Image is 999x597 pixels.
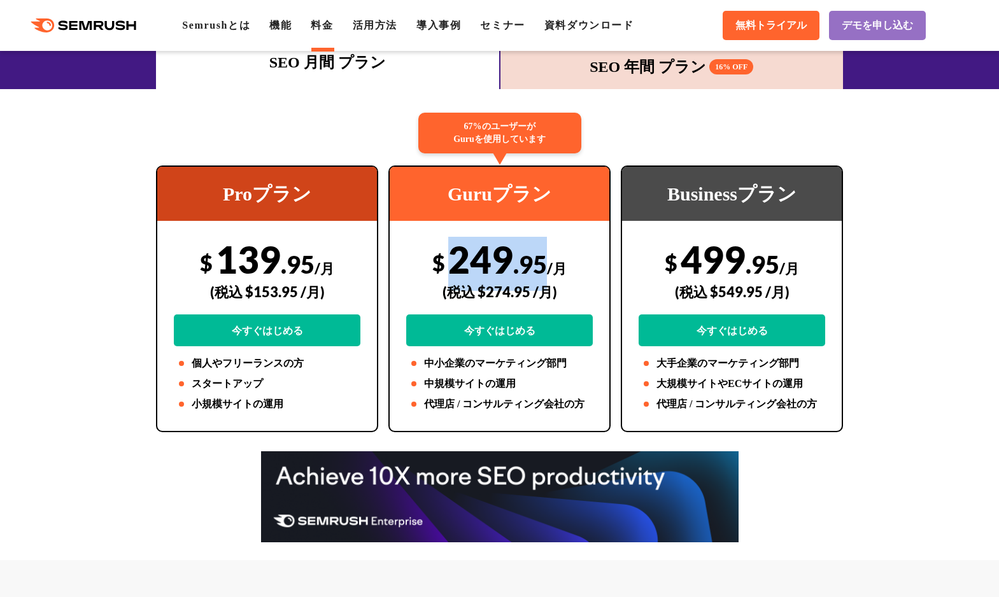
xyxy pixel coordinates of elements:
div: (税込 $153.95 /月) [174,269,360,314]
div: SEO 年間 プラン [507,55,837,78]
a: 導入事例 [416,20,461,31]
a: Semrushとは [182,20,250,31]
span: $ [665,249,677,276]
div: 139 [174,237,360,346]
a: 今すぐはじめる [174,314,360,346]
li: 中規模サイトの運用 [406,376,593,391]
span: 無料トライアル [735,19,807,32]
li: スタートアップ [174,376,360,391]
span: .95 [281,249,315,279]
div: SEO 月間 プラン [162,51,493,74]
li: 代理店 / コンサルティング会社の方 [406,397,593,412]
span: /月 [547,260,567,277]
span: $ [200,249,213,276]
a: 活用方法 [353,20,397,31]
span: デモを申し込む [842,19,913,32]
div: (税込 $549.95 /月) [639,269,825,314]
div: Businessプラン [622,167,842,221]
li: 大手企業のマーケティング部門 [639,356,825,371]
li: 代理店 / コンサルティング会社の方 [639,397,825,412]
div: Guruプラン [390,167,609,221]
a: 今すぐはじめる [406,314,593,346]
span: 16% OFF [709,59,753,74]
a: デモを申し込む [829,11,926,40]
li: 中小企業のマーケティング部門 [406,356,593,371]
span: .95 [513,249,547,279]
div: 67%のユーザーが Guruを使用しています [418,113,581,153]
div: 499 [639,237,825,346]
div: 249 [406,237,593,346]
li: 小規模サイトの運用 [174,397,360,412]
div: Proプラン [157,167,377,221]
span: /月 [315,260,334,277]
a: 資料ダウンロード [544,20,634,31]
a: セミナー [480,20,525,31]
a: 今すぐはじめる [639,314,825,346]
li: 個人やフリーランスの方 [174,356,360,371]
div: (税込 $274.95 /月) [406,269,593,314]
a: 機能 [269,20,292,31]
span: $ [432,249,445,276]
span: .95 [746,249,779,279]
a: 料金 [311,20,333,31]
li: 大規模サイトやECサイトの運用 [639,376,825,391]
a: 無料トライアル [723,11,819,40]
span: /月 [779,260,799,277]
